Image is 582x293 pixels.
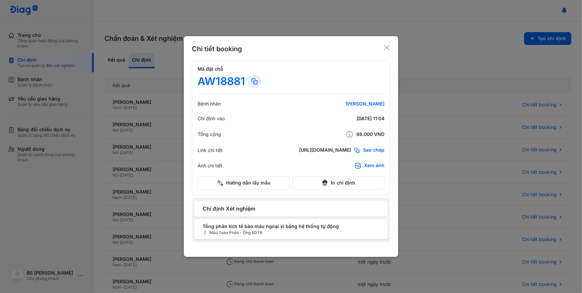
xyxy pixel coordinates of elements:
div: Bệnh nhân [198,101,221,107]
span: Chỉ định Xét nghiệm [203,205,379,213]
div: AW18881 [198,75,245,88]
div: Link chi tiết [198,147,223,153]
div: Tổng cộng [198,131,221,137]
div: [PERSON_NAME] [304,101,384,107]
h4: Mã đặt chỗ [198,66,384,72]
div: 98.000 VND [304,130,384,138]
div: Chi tiết booking [192,44,242,54]
div: Ảnh chi tiết [198,163,222,169]
span: Sao chép [363,147,384,154]
span: Tổng phân tích tế bào máu ngoại vi bằng hệ thống tự động [203,223,379,230]
div: Chỉ định vào [198,116,225,122]
button: In chỉ định [292,176,384,190]
div: [DATE] 11:04 [304,116,384,122]
div: [URL][DOMAIN_NAME] [299,147,351,154]
div: Xem ảnh [364,162,384,169]
span: Máu Toàn Phần - Ống EDTA [203,230,379,236]
button: Hướng dẫn lấy mẫu [198,176,290,190]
